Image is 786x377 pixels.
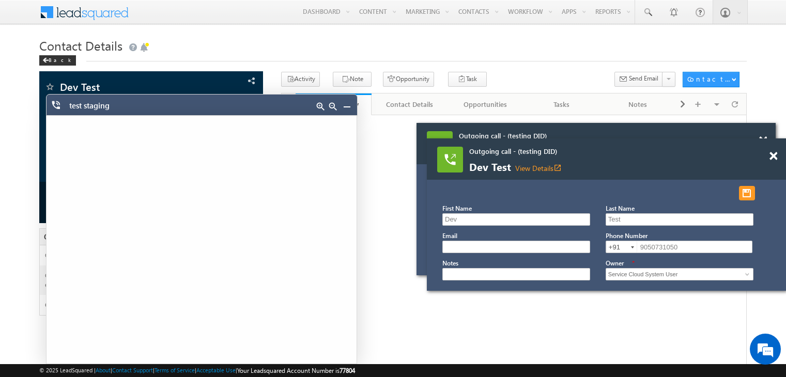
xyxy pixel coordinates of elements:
span: Contact Properties [44,231,109,242]
a: Acceptable Use [196,367,236,373]
a: Back [39,55,81,64]
div: Contact Score [42,206,107,215]
div: Back [39,55,76,66]
a: Notes [600,93,676,115]
label: Last Name [606,205,635,212]
button: Opportunity [383,72,434,87]
div: Opportunities [456,98,515,111]
label: Contact Age [45,300,106,309]
i: View Details [553,164,562,172]
label: Notes [442,259,458,267]
a: Contact Details [372,93,448,115]
label: First Name [442,205,472,212]
button: Note [333,72,372,87]
button: Send Email [614,72,663,87]
span: Outgoing call - (testing DID) [459,131,707,140]
label: Contact Source [45,271,120,289]
div: Contact Details [380,98,438,111]
span: Send Email [629,74,658,83]
a: About [96,367,111,373]
div: test staging [69,101,310,115]
div: Contact Actions [687,74,731,84]
a: Increase [316,102,325,111]
span: Dev Test [60,82,198,92]
button: Save and Dispose [739,186,755,200]
label: Owner [606,259,624,267]
button: Activity [281,72,320,87]
a: Show All Items [739,269,752,279]
button: Task [448,72,487,87]
a: Terms of Service [155,367,195,373]
label: Phone Number [606,232,648,240]
span: © 2025 LeadSquared | | | | | [39,366,355,375]
input: Type to Search [606,268,753,280]
div: 0 [42,187,107,206]
div: Tasks [532,98,591,111]
span: Outgoing call - (testing DID) [469,147,717,156]
span: Dev Test [469,162,717,173]
span: Your Leadsquared Account Number is [237,367,355,374]
a: Contact Support [112,367,153,373]
span: 77804 [340,367,355,374]
label: Email [442,232,457,240]
span: Contact Details [39,37,122,54]
div: Notes [609,98,667,111]
button: Contact Actions [683,72,739,87]
a: Minimize [343,102,351,111]
a: Tasks [524,93,600,115]
a: View Detailsopen_in_new [515,163,562,173]
a: Opportunities [448,93,524,115]
a: Activity History [296,93,372,115]
label: Owner [45,250,69,260]
a: Decrease [329,102,337,111]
